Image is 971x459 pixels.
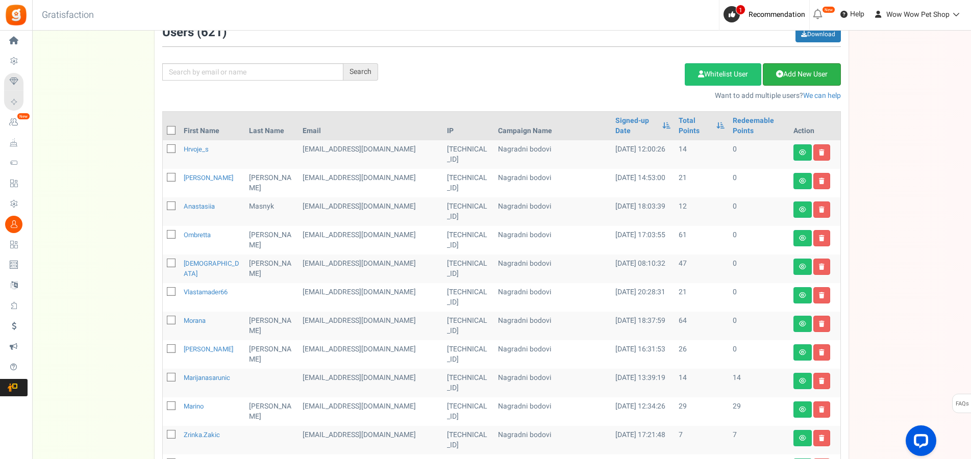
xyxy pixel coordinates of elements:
[443,426,494,454] td: [TECHNICAL_ID]
[685,63,761,86] a: Whitelist User
[819,292,825,298] i: Delete user
[819,349,825,355] i: Delete user
[799,406,806,413] i: View details
[799,235,806,241] i: View details
[184,144,209,154] a: hrvoje_s
[799,149,806,156] i: View details
[494,140,611,169] td: Nagradni bodovi
[443,397,494,426] td: [TECHNICAL_ID]
[180,112,245,140] th: First Name
[799,207,806,213] i: View details
[298,312,443,340] td: customer
[799,178,806,184] i: View details
[789,112,840,140] th: Action
[245,197,298,226] td: Masnyk
[611,340,675,369] td: [DATE] 16:31:53
[799,378,806,384] i: View details
[245,112,298,140] th: Last Name
[729,312,789,340] td: 0
[749,9,805,20] span: Recommendation
[611,426,675,454] td: [DATE] 17:21:48
[799,292,806,298] i: View details
[298,340,443,369] td: [EMAIL_ADDRESS][DOMAIN_NAME]
[298,426,443,454] td: customer
[184,316,206,325] a: Morana
[443,312,494,340] td: [TECHNICAL_ID]
[729,426,789,454] td: 7
[729,283,789,312] td: 0
[494,426,611,454] td: Nagradni bodovi
[443,226,494,254] td: [TECHNICAL_ID]
[799,349,806,355] i: View details
[675,226,729,254] td: 61
[184,230,211,240] a: Ombretta
[298,397,443,426] td: [EMAIL_ADDRESS][DOMAIN_NAME]
[298,254,443,283] td: customer
[819,264,825,270] i: Delete user
[799,264,806,270] i: View details
[819,207,825,213] i: Delete user
[611,226,675,254] td: [DATE] 17:03:55
[736,5,745,15] span: 1
[848,9,864,19] span: Help
[393,91,841,101] p: Want to add multiple users?
[184,401,204,411] a: Marino
[494,312,611,340] td: Nagradni bodovi
[819,378,825,384] i: Delete user
[729,140,789,169] td: 0
[675,140,729,169] td: 14
[803,90,841,101] a: We can help
[679,116,711,136] a: Total Points
[494,369,611,397] td: Nagradni bodovi
[298,197,443,226] td: [EMAIL_ADDRESS][DOMAIN_NAME]
[729,197,789,226] td: 0
[886,9,950,20] span: Wow Wow Pet Shop
[675,340,729,369] td: 26
[675,426,729,454] td: 7
[836,6,868,22] a: Help
[729,226,789,254] td: 0
[822,6,835,13] em: New
[245,340,298,369] td: [PERSON_NAME]
[443,169,494,197] td: [TECHNICAL_ID]
[819,406,825,413] i: Delete user
[611,283,675,312] td: [DATE] 20:28:31
[611,169,675,197] td: [DATE] 14:53:00
[245,254,298,283] td: [PERSON_NAME]
[245,226,298,254] td: [PERSON_NAME]
[5,4,28,27] img: Gratisfaction
[795,26,841,42] a: Download
[298,140,443,169] td: customer
[184,259,239,278] a: [DEMOGRAPHIC_DATA]
[494,254,611,283] td: Nagradni bodovi
[443,112,494,140] th: IP
[611,369,675,397] td: [DATE] 13:39:19
[611,197,675,226] td: [DATE] 18:03:39
[184,201,215,211] a: Anastasiia
[494,226,611,254] td: Nagradni bodovi
[729,397,789,426] td: 29
[724,6,809,22] a: 1 Recommendation
[675,254,729,283] td: 47
[245,169,298,197] td: [PERSON_NAME]
[675,312,729,340] td: 64
[245,312,298,340] td: [PERSON_NAME]
[443,369,494,397] td: [TECHNICAL_ID]
[763,63,841,86] a: Add New User
[298,283,443,312] td: [EMAIL_ADDRESS][DOMAIN_NAME]
[611,254,675,283] td: [DATE] 08:10:32
[819,178,825,184] i: Delete user
[245,397,298,426] td: [PERSON_NAME]
[611,140,675,169] td: [DATE] 12:00:26
[494,340,611,369] td: Nagradni bodovi
[184,430,220,440] a: zrinka.zakic
[799,321,806,327] i: View details
[955,394,969,414] span: FAQs
[675,397,729,426] td: 29
[675,283,729,312] td: 21
[443,140,494,169] td: [TECHNICAL_ID]
[31,5,105,25] h3: Gratisfaction
[494,283,611,312] td: Nagradni bodovi
[611,312,675,340] td: [DATE] 18:37:59
[819,435,825,441] i: Delete user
